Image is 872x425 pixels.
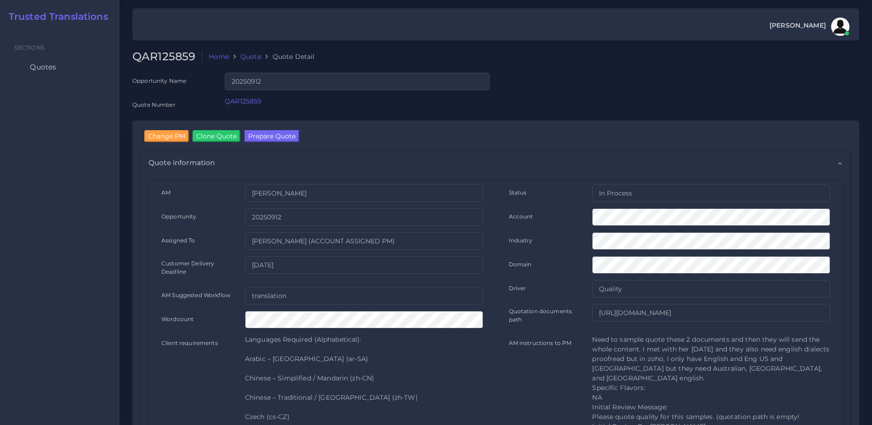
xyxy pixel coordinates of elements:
[161,189,171,196] label: AM
[161,291,231,299] label: AM Suggested Workflow
[509,236,533,244] label: Industry
[7,57,113,77] a: Quotes
[161,315,194,323] label: Wordcount
[2,11,108,22] a: Trusted Translations
[209,52,229,61] a: Home
[193,130,240,142] input: Clone Quote
[161,259,232,276] label: Customer Delivery Deadline
[509,339,572,347] label: AM instructions to PM
[14,44,45,51] span: Sections
[831,17,849,36] img: avatar
[769,22,826,29] span: [PERSON_NAME]
[245,130,299,144] a: Prepare Quote
[142,151,849,174] div: Quote information
[509,284,526,292] label: Driver
[161,339,218,347] label: Client requirements
[132,50,202,63] h2: QAR125859
[245,130,299,142] button: Prepare Quote
[765,17,853,36] a: [PERSON_NAME]avatar
[161,236,195,244] label: Assigned To
[144,130,189,142] input: Change PM
[161,212,197,220] label: Opportunity
[509,189,527,196] label: Status
[245,232,483,250] input: pm
[225,97,262,105] a: QAR125859
[509,260,532,268] label: Domain
[132,77,186,85] label: Opportunity Name
[509,212,533,220] label: Account
[240,52,261,61] a: Quote
[509,307,580,323] label: Quotation documents path
[132,101,176,109] label: Quote Number
[30,62,56,72] span: Quotes
[261,52,315,61] li: Quote Detail
[148,158,215,168] span: Quote information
